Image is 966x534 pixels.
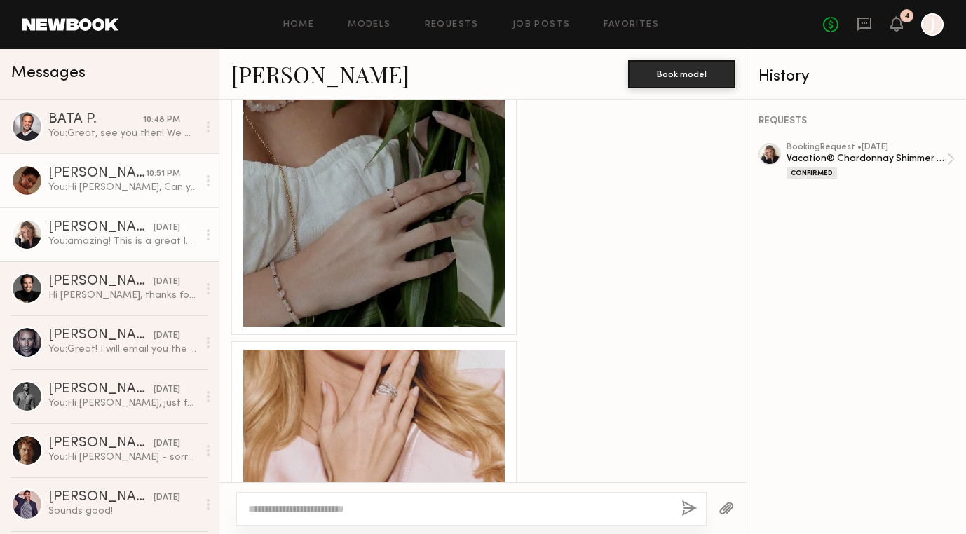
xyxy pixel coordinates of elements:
[146,167,180,181] div: 10:51 PM
[48,181,198,194] div: You: Hi [PERSON_NAME], Can you send me your email & cell? Our producer will send a call sheet [DA...
[48,451,198,464] div: You: Hi [PERSON_NAME] - sorry for the late response but we figured it out, all set. Thanks again.
[787,152,946,165] div: Vacation® Chardonnay Shimmer Spritz Shoot
[48,221,154,235] div: [PERSON_NAME]
[787,167,837,179] div: Confirmed
[48,289,198,302] div: Hi [PERSON_NAME], thanks for reaching out! I have a short shoot 10/17 from 10-1pm, and am availab...
[154,383,180,397] div: [DATE]
[154,437,180,451] div: [DATE]
[48,329,154,343] div: [PERSON_NAME]
[348,20,390,29] a: Models
[628,67,735,79] a: Book model
[154,491,180,505] div: [DATE]
[48,437,154,451] div: [PERSON_NAME]
[425,20,479,29] a: Requests
[758,116,955,126] div: REQUESTS
[48,275,154,289] div: [PERSON_NAME]
[48,235,198,248] div: You: amazing! This is a great length, ty!
[787,143,946,152] div: booking Request • [DATE]
[48,167,146,181] div: [PERSON_NAME]
[48,383,154,397] div: [PERSON_NAME]
[904,13,910,20] div: 4
[48,113,143,127] div: BATA P.
[921,13,944,36] a: J
[154,275,180,289] div: [DATE]
[512,20,571,29] a: Job Posts
[628,60,735,88] button: Book model
[11,65,86,81] span: Messages
[283,20,315,29] a: Home
[787,143,955,179] a: bookingRequest •[DATE]Vacation® Chardonnay Shimmer Spritz ShootConfirmed
[48,127,198,140] div: You: Great, see you then! We will email you a call sheet for [DATE].
[231,59,409,89] a: [PERSON_NAME]
[143,114,180,127] div: 10:48 PM
[758,69,955,85] div: History
[48,397,198,410] div: You: Hi [PERSON_NAME], just following up here! We're hoping to lock by EOW
[48,505,198,518] div: Sounds good!
[604,20,659,29] a: Favorites
[48,343,198,356] div: You: Great! I will email you the call sheet at the top of next week. Looking forward to having yo...
[154,329,180,343] div: [DATE]
[154,221,180,235] div: [DATE]
[48,491,154,505] div: [PERSON_NAME]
